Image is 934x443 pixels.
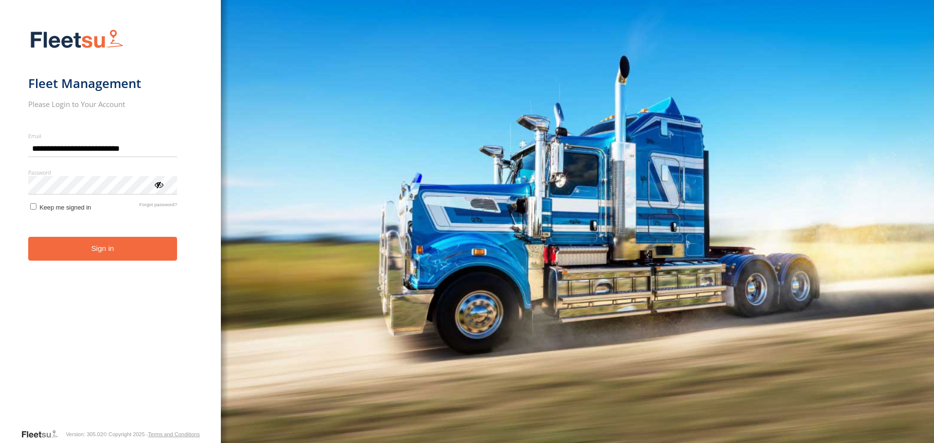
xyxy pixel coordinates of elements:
[148,431,199,437] a: Terms and Conditions
[28,237,178,261] button: Sign in
[28,75,178,91] h1: Fleet Management
[66,431,103,437] div: Version: 305.02
[103,431,200,437] div: © Copyright 2025 -
[139,202,177,211] a: Forgot password?
[28,169,178,176] label: Password
[39,204,91,211] span: Keep me signed in
[21,429,66,439] a: Visit our Website
[28,99,178,109] h2: Please Login to Your Account
[154,179,163,189] div: ViewPassword
[28,132,178,140] label: Email
[30,203,36,210] input: Keep me signed in
[28,27,126,52] img: Fleetsu
[28,23,193,428] form: main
